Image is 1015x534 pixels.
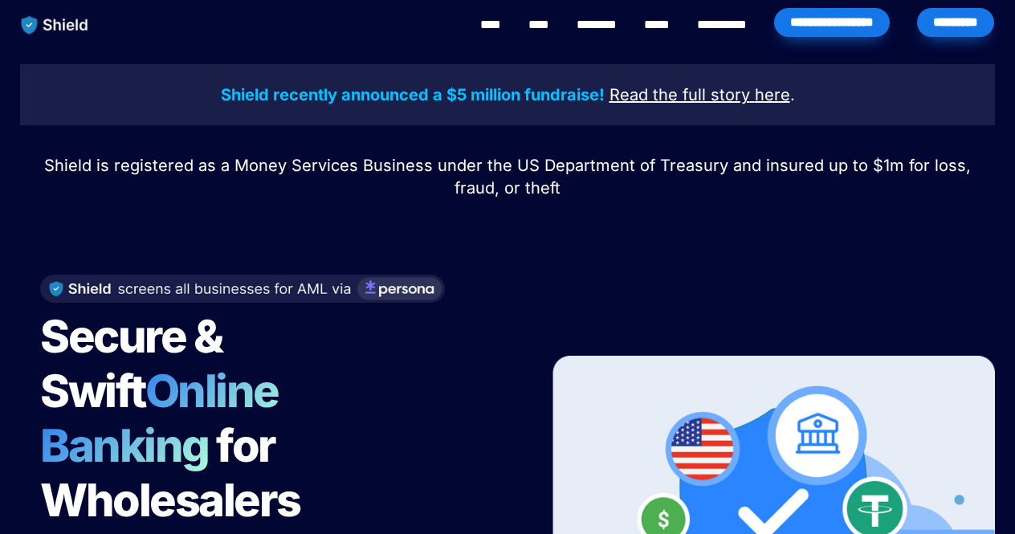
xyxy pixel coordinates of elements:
span: Secure & Swift [40,309,230,418]
u: Read the full story [609,85,750,104]
strong: Shield recently announced a $5 million fundraise! [221,85,605,104]
a: Read the full story [609,88,750,104]
span: Shield is registered as a Money Services Business under the US Department of Treasury and insured... [44,156,976,198]
span: . [790,85,795,104]
u: here [755,85,790,104]
span: Online Banking [40,364,295,473]
span: for Wholesalers [40,418,300,528]
a: here [755,88,790,104]
img: website logo [14,8,96,42]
